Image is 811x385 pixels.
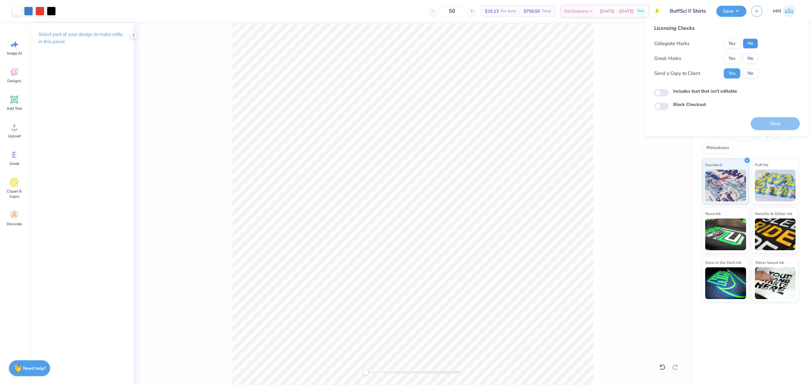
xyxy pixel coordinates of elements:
[705,170,746,201] img: Standard
[7,106,22,111] span: Add Text
[705,219,746,250] img: Neon Ink
[783,5,795,17] img: Mariah Myssa Salurio
[564,8,588,15] span: Est. Delivery
[440,5,464,17] input: – –
[716,6,746,17] button: Save
[755,259,784,266] span: Water based Ink
[4,189,25,199] span: Clipart & logos
[23,365,46,371] strong: Need help?
[743,38,758,49] button: No
[755,219,796,250] img: Metallic & Glitter Ink
[724,38,740,49] button: Yes
[705,210,721,217] span: Neon Ink
[705,259,741,266] span: Glow in the Dark Ink
[665,5,712,17] input: Untitled Design
[705,161,722,168] span: Standard
[654,55,681,62] div: Greek Marks
[773,8,781,15] span: MM
[724,53,740,63] button: Yes
[10,161,19,166] span: Greek
[7,78,21,83] span: Designs
[743,68,758,78] button: No
[724,68,740,78] button: Yes
[485,8,499,15] span: $15.13
[39,31,124,45] p: Select part of your design to make edits in this panel
[654,40,689,47] div: Collegiate Marks
[654,70,700,77] div: Send a Copy to Client
[7,221,22,226] span: Decorate
[501,8,516,15] span: Per Item
[362,369,369,375] div: Accessibility label
[542,8,551,15] span: Total
[8,134,21,139] span: Upload
[755,267,796,299] img: Water based Ink
[673,101,706,108] label: Block Checkout
[743,53,758,63] button: No
[755,210,792,217] span: Metallic & Glitter Ink
[654,24,758,32] div: Licensing Checks
[673,88,737,95] label: Includes text that isn't editable
[524,8,540,15] span: $756.50
[638,9,644,13] span: Free
[755,161,768,168] span: Puff Ink
[755,170,796,201] img: Puff Ink
[600,8,634,15] span: [DATE] - [DATE]
[7,51,22,56] span: Image AI
[770,5,798,17] a: MM
[705,267,746,299] img: Glow in the Dark Ink
[702,143,733,153] div: Rhinestones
